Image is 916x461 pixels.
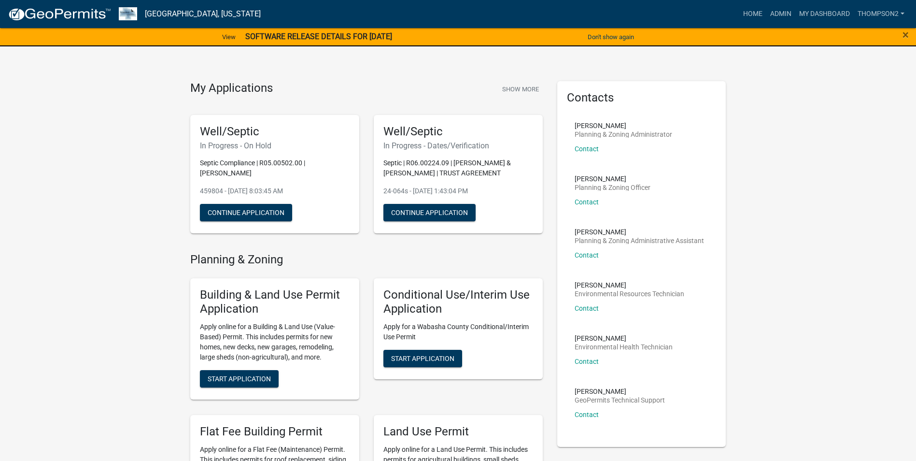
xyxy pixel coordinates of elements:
[575,358,599,365] a: Contact
[383,322,533,342] p: Apply for a Wabasha County Conditional/Interim Use Permit
[200,158,350,178] p: Septic Compliance | R05.00502.00 | [PERSON_NAME]
[200,322,350,362] p: Apply online for a Building & Land Use (Value-Based) Permit. This includes permits for new homes,...
[218,29,240,45] a: View
[575,251,599,259] a: Contact
[575,388,665,395] p: [PERSON_NAME]
[200,370,279,388] button: Start Application
[200,141,350,150] h6: In Progress - On Hold
[902,28,909,42] span: ×
[190,81,273,96] h4: My Applications
[383,186,533,196] p: 24-064s - [DATE] 1:43:04 PM
[739,5,766,23] a: Home
[383,204,476,221] button: Continue Application
[575,282,684,288] p: [PERSON_NAME]
[584,29,638,45] button: Don't show again
[383,158,533,178] p: Septic | R06.00224.09 | [PERSON_NAME] & [PERSON_NAME] | TRUST AGREEMENT
[498,81,543,97] button: Show More
[575,290,684,297] p: Environmental Resources Technician
[575,229,704,235] p: [PERSON_NAME]
[383,141,533,150] h6: In Progress - Dates/Verification
[383,125,533,139] h5: Well/Septic
[383,350,462,367] button: Start Application
[145,6,261,22] a: [GEOGRAPHIC_DATA], [US_STATE]
[575,344,673,350] p: Environmental Health Technician
[208,375,271,382] span: Start Application
[575,145,599,153] a: Contact
[200,125,350,139] h5: Well/Septic
[902,29,909,41] button: Close
[119,7,137,20] img: Wabasha County, Minnesota
[200,186,350,196] p: 459804 - [DATE] 8:03:45 AM
[575,411,599,418] a: Contact
[190,253,543,267] h4: Planning & Zoning
[575,131,672,138] p: Planning & Zoning Administrator
[575,237,704,244] p: Planning & Zoning Administrative Assistant
[854,5,908,23] a: Thompson2
[575,397,665,403] p: GeoPermits Technical Support
[795,5,854,23] a: My Dashboard
[575,335,673,342] p: [PERSON_NAME]
[567,91,717,105] h5: Contacts
[245,32,392,41] strong: SOFTWARE RELEASE DETAILS FOR [DATE]
[575,175,650,182] p: [PERSON_NAME]
[383,425,533,439] h5: Land Use Permit
[575,304,599,312] a: Contact
[200,425,350,439] h5: Flat Fee Building Permit
[383,288,533,316] h5: Conditional Use/Interim Use Application
[766,5,795,23] a: Admin
[200,204,292,221] button: Continue Application
[575,184,650,191] p: Planning & Zoning Officer
[575,198,599,206] a: Contact
[391,354,454,362] span: Start Application
[200,288,350,316] h5: Building & Land Use Permit Application
[575,122,672,129] p: [PERSON_NAME]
